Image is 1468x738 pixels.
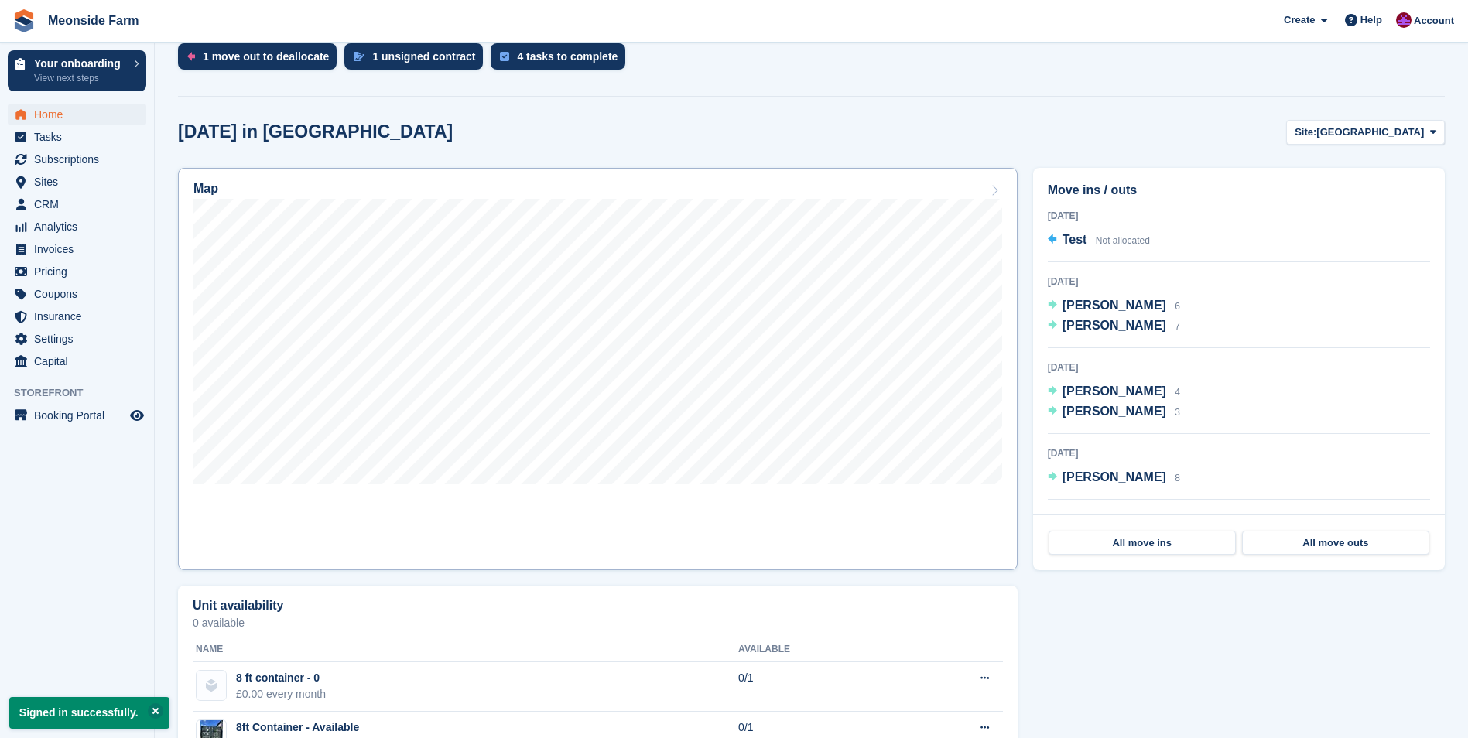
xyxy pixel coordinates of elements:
a: menu [8,283,146,305]
span: Insurance [34,306,127,327]
a: [PERSON_NAME] 7 [1048,316,1180,337]
p: Your onboarding [34,58,126,69]
a: Preview store [128,406,146,425]
a: menu [8,126,146,148]
span: [GEOGRAPHIC_DATA] [1316,125,1424,140]
a: 1 move out to deallocate [178,43,344,77]
span: Help [1360,12,1382,28]
a: Your onboarding View next steps [8,50,146,91]
span: Analytics [34,216,127,237]
p: Signed in successfully. [9,697,169,729]
a: 1 unsigned contract [344,43,491,77]
div: 8ft Container - Available [236,719,359,736]
a: Meonside Farm [42,8,145,33]
a: [PERSON_NAME] 4 [1048,382,1180,402]
span: Pricing [34,261,127,282]
span: Account [1414,13,1454,29]
a: Map [178,168,1018,570]
span: Settings [34,328,127,350]
h2: Move ins / outs [1048,181,1430,200]
span: Site: [1295,125,1316,140]
p: View next steps [34,71,126,85]
span: 6 [1175,301,1180,312]
a: menu [8,104,146,125]
div: [DATE] [1048,512,1430,526]
div: [DATE] [1048,360,1430,374]
a: menu [8,306,146,327]
p: 0 available [193,617,1003,628]
h2: Map [193,182,218,196]
a: [PERSON_NAME] 3 [1048,402,1180,422]
div: [DATE] [1048,275,1430,289]
div: [DATE] [1048,209,1430,223]
a: menu [8,238,146,260]
td: 0/1 [738,662,901,712]
img: Oliver Atkinson [1396,12,1412,28]
h2: [DATE] in [GEOGRAPHIC_DATA] [178,121,453,142]
a: menu [8,193,146,215]
span: 7 [1175,321,1180,332]
span: Sites [34,171,127,193]
span: [PERSON_NAME] [1063,299,1166,312]
span: [PERSON_NAME] [1063,384,1166,398]
a: menu [8,405,146,426]
span: Capital [34,350,127,372]
a: All move ins [1049,531,1236,555]
span: CRM [34,193,127,215]
span: Create [1284,12,1315,28]
a: menu [8,328,146,350]
div: 1 unsigned contract [372,50,475,63]
a: menu [8,149,146,170]
a: [PERSON_NAME] 8 [1048,468,1180,488]
a: menu [8,350,146,372]
img: stora-icon-8386f47178a22dfd0bd8f6a31ec36ba5ce8667c1dd55bd0f319d3a0aa187defe.svg [12,9,36,32]
div: 1 move out to deallocate [203,50,329,63]
h2: Unit availability [193,599,283,613]
div: 8 ft container - 0 [236,670,326,686]
a: All move outs [1242,531,1429,555]
img: move_outs_to_deallocate_icon-f764333ba52eb49d3ac5e1228854f67142a1ed5810a6f6cc68b1a99e826820c5.svg [187,52,195,61]
img: task-75834270c22a3079a89374b754ae025e5fb1db73e45f91037f5363f120a921f8.svg [500,52,509,61]
div: £0.00 every month [236,686,326,702]
th: Available [738,637,901,662]
span: Storefront [14,385,154,401]
th: Name [193,637,738,662]
span: 8 [1175,473,1180,483]
a: [PERSON_NAME] 6 [1048,296,1180,316]
span: Home [34,104,127,125]
div: [DATE] [1048,446,1430,460]
span: [PERSON_NAME] [1063,470,1166,483]
span: Coupons [34,283,127,305]
img: contract_signature_icon-13c848040528278c33f63329250d36e43548de30e8caae1d1a13099fd9432cc5.svg [354,52,364,61]
span: 4 [1175,387,1180,398]
a: Test Not allocated [1048,231,1150,251]
span: Tasks [34,126,127,148]
span: Not allocated [1096,235,1150,246]
a: menu [8,261,146,282]
img: blank-unit-type-icon-ffbac7b88ba66c5e286b0e438baccc4b9c83835d4c34f86887a83fc20ec27e7b.svg [197,671,226,700]
span: [PERSON_NAME] [1063,319,1166,332]
span: 3 [1175,407,1180,418]
span: Booking Portal [34,405,127,426]
button: Site: [GEOGRAPHIC_DATA] [1286,120,1445,145]
span: Subscriptions [34,149,127,170]
span: Invoices [34,238,127,260]
span: [PERSON_NAME] [1063,405,1166,418]
span: Test [1063,233,1087,246]
a: 4 tasks to complete [491,43,633,77]
div: 4 tasks to complete [517,50,618,63]
a: menu [8,216,146,237]
a: menu [8,171,146,193]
